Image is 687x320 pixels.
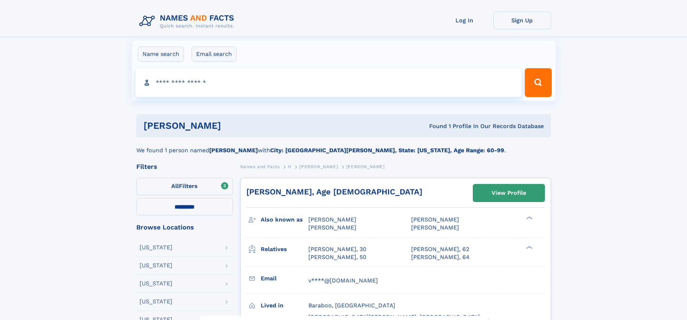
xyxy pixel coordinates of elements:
h3: Also known as [261,214,308,226]
h3: Email [261,272,308,285]
img: Logo Names and Facts [136,12,240,31]
div: Browse Locations [136,224,233,231]
span: H [288,164,291,169]
a: Names and Facts [240,162,280,171]
div: ❯ [524,245,533,250]
a: [PERSON_NAME], Age [DEMOGRAPHIC_DATA] [246,187,422,196]
div: [US_STATE] [140,299,172,304]
h3: Relatives [261,243,308,255]
div: [US_STATE] [140,281,172,286]
div: Found 1 Profile In Our Records Database [325,122,544,130]
label: Filters [136,178,233,195]
button: Search Button [525,68,551,97]
a: H [288,162,291,171]
span: [PERSON_NAME] [346,164,385,169]
span: [PERSON_NAME] [308,216,356,223]
a: [PERSON_NAME], 64 [411,253,470,261]
label: Name search [138,47,184,62]
div: ❯ [524,216,533,220]
span: [PERSON_NAME] [411,224,459,231]
span: Baraboo, [GEOGRAPHIC_DATA] [308,302,395,309]
a: [PERSON_NAME], 50 [308,253,366,261]
span: [PERSON_NAME] [411,216,459,223]
div: [US_STATE] [140,245,172,250]
div: Filters [136,163,233,170]
b: [PERSON_NAME] [209,147,258,154]
b: City: [GEOGRAPHIC_DATA][PERSON_NAME], State: [US_STATE], Age Range: 60-99 [270,147,504,154]
h1: [PERSON_NAME] [144,121,325,130]
a: Log In [436,12,493,29]
span: [PERSON_NAME] [308,224,356,231]
input: search input [136,68,522,97]
div: We found 1 person named with . [136,137,551,155]
a: Sign Up [493,12,551,29]
h3: Lived in [261,299,308,312]
a: [PERSON_NAME] [299,162,338,171]
a: [PERSON_NAME], 62 [411,245,469,253]
div: View Profile [492,185,526,201]
span: [PERSON_NAME] [299,164,338,169]
label: Email search [191,47,237,62]
span: All [171,183,179,189]
a: View Profile [473,184,545,202]
div: [US_STATE] [140,263,172,268]
a: [PERSON_NAME], 30 [308,245,366,253]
